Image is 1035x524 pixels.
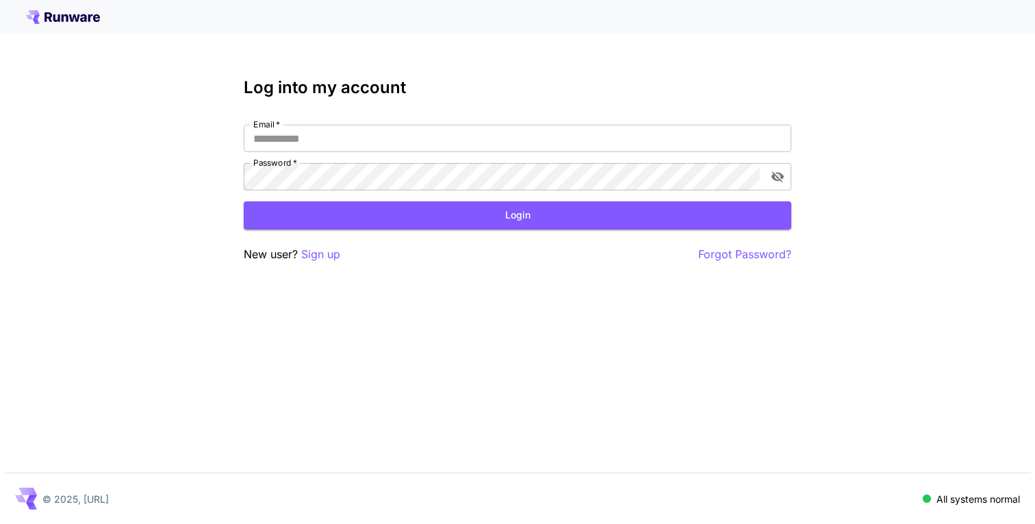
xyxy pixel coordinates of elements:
p: © 2025, [URL] [42,492,109,506]
h3: Log into my account [244,78,791,97]
button: Login [244,201,791,229]
p: All systems normal [936,492,1020,506]
p: New user? [244,246,340,263]
button: toggle password visibility [765,164,790,189]
button: Forgot Password? [698,246,791,263]
label: Password [253,157,297,169]
button: Sign up [301,246,340,263]
label: Email [253,118,280,130]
